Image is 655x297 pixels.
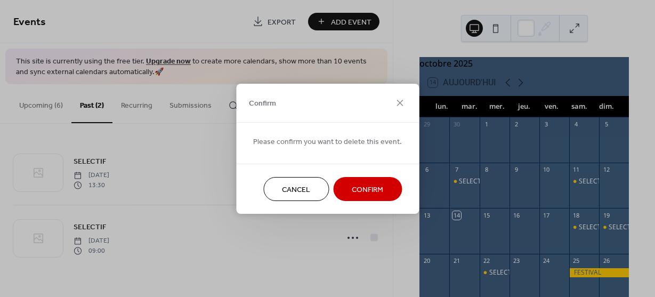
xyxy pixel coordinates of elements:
[253,136,402,147] span: Please confirm you want to delete this event.
[263,177,329,201] button: Cancel
[352,184,383,195] span: Confirm
[333,177,402,201] button: Confirm
[282,184,310,195] span: Cancel
[249,98,276,109] span: Confirm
